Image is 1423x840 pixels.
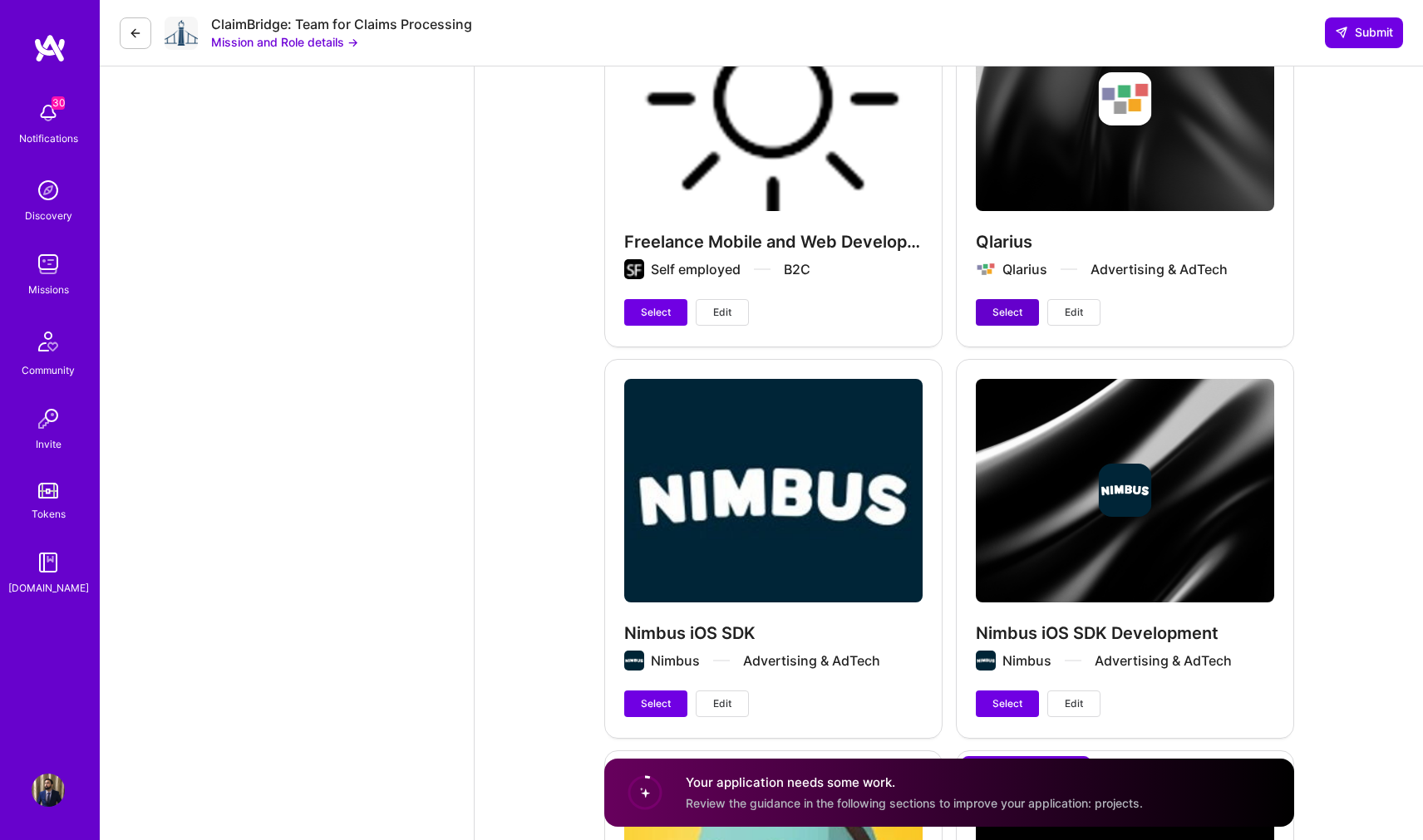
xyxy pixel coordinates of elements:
span: Edit [1065,305,1083,320]
span: Select [641,696,671,711]
div: Notifications [19,130,78,147]
img: Invite [32,402,65,435]
div: [DOMAIN_NAME] [8,579,89,597]
div: Missions [28,281,69,298]
img: discovery [32,174,65,207]
div: Invite [36,435,62,453]
span: Edit [1065,696,1083,711]
img: bell [32,96,65,130]
h4: Your application needs some work. [686,774,1143,791]
span: Submit [1335,24,1393,41]
span: Select [992,305,1022,320]
img: tokens [38,483,58,499]
div: ClaimBridge: Team for Claims Processing [211,16,472,33]
button: Mission and Role details → [211,33,358,51]
i: icon LeftArrowDark [129,27,142,40]
div: Tokens [32,505,66,523]
span: 30 [52,96,65,110]
img: teamwork [32,248,65,281]
span: Select [992,696,1022,711]
div: Discovery [25,207,72,224]
span: Select [641,305,671,320]
img: Company Logo [165,17,198,50]
span: Edit [713,305,731,320]
img: guide book [32,546,65,579]
img: Community [28,322,68,361]
img: logo [33,33,66,63]
i: icon SendLight [1335,26,1348,39]
span: Edit [713,696,731,711]
span: Review the guidance in the following sections to improve your application: projects. [686,796,1143,810]
img: User Avatar [32,774,65,807]
div: Community [22,361,75,379]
